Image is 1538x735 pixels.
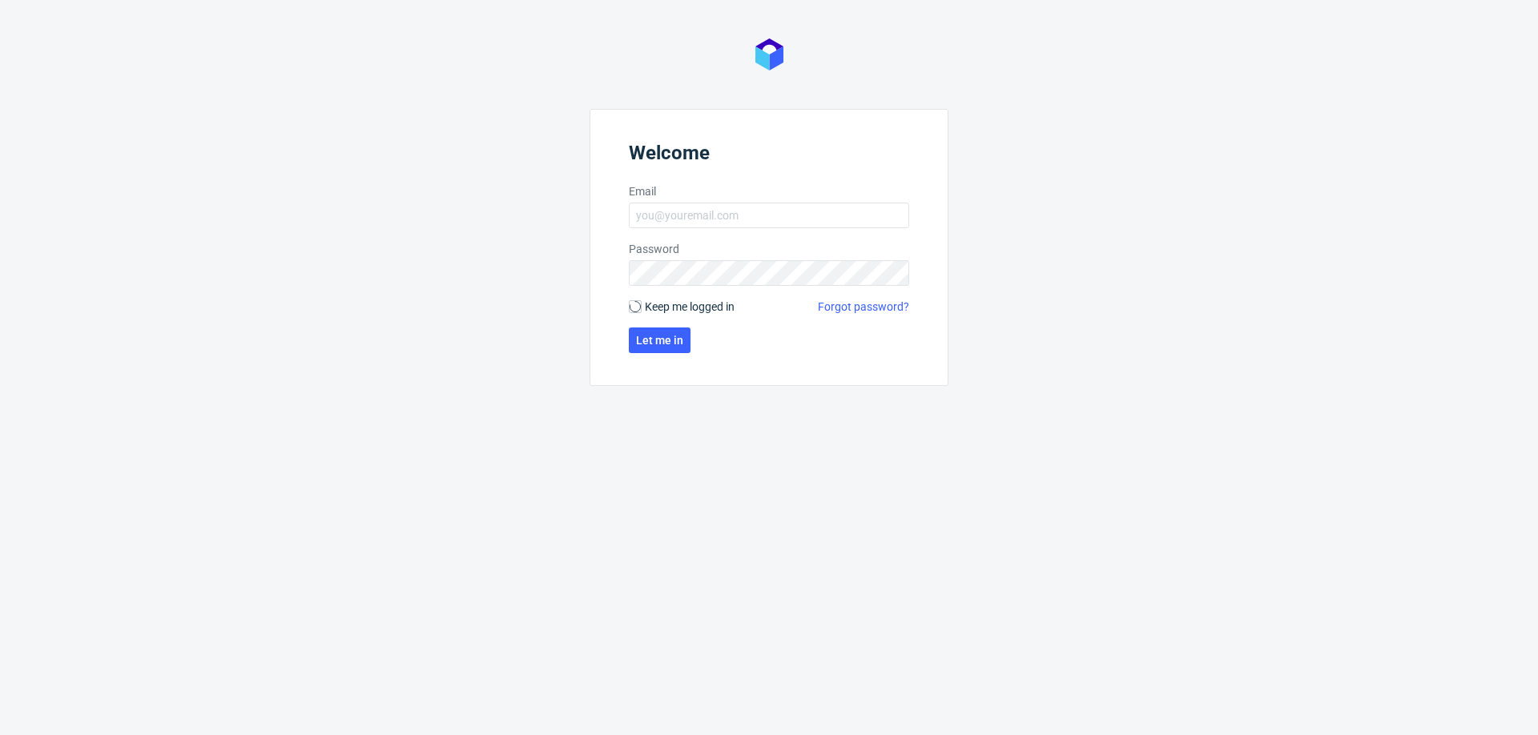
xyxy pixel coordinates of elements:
label: Email [629,183,909,199]
header: Welcome [629,142,909,171]
input: you@youremail.com [629,203,909,228]
label: Password [629,241,909,257]
button: Let me in [629,327,690,353]
span: Let me in [636,335,683,346]
span: Keep me logged in [645,299,735,315]
a: Forgot password? [818,299,909,315]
